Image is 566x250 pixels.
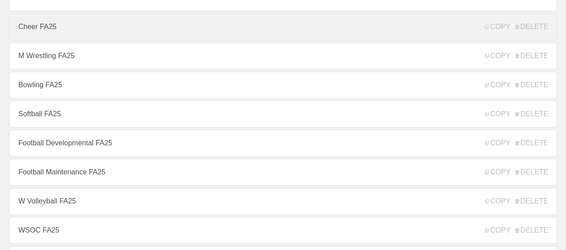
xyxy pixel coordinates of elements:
[9,101,557,127] a: Softball FA25
[485,226,510,234] span: COPY
[485,52,510,60] span: COPY
[9,217,557,244] a: WSOC FA25
[9,42,557,69] a: M Wrestling FA25
[515,226,548,234] span: DELETE
[9,72,557,98] a: Bowling FA25
[515,52,548,60] span: DELETE
[521,207,566,250] iframe: Chat Widget
[515,197,548,205] span: DELETE
[485,139,510,147] span: COPY
[9,13,557,40] a: Cheer FA25
[9,130,557,157] a: Football Developmental FA25
[515,139,548,147] span: DELETE
[515,110,548,118] span: DELETE
[485,168,510,176] span: COPY
[485,81,510,89] span: COPY
[9,188,557,215] a: W Volleyball FA25
[9,159,557,186] a: Football Maintenance FA25
[485,23,510,31] span: COPY
[485,197,510,205] span: COPY
[485,110,510,118] span: COPY
[515,23,548,31] span: DELETE
[515,81,548,89] span: DELETE
[515,168,548,176] span: DELETE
